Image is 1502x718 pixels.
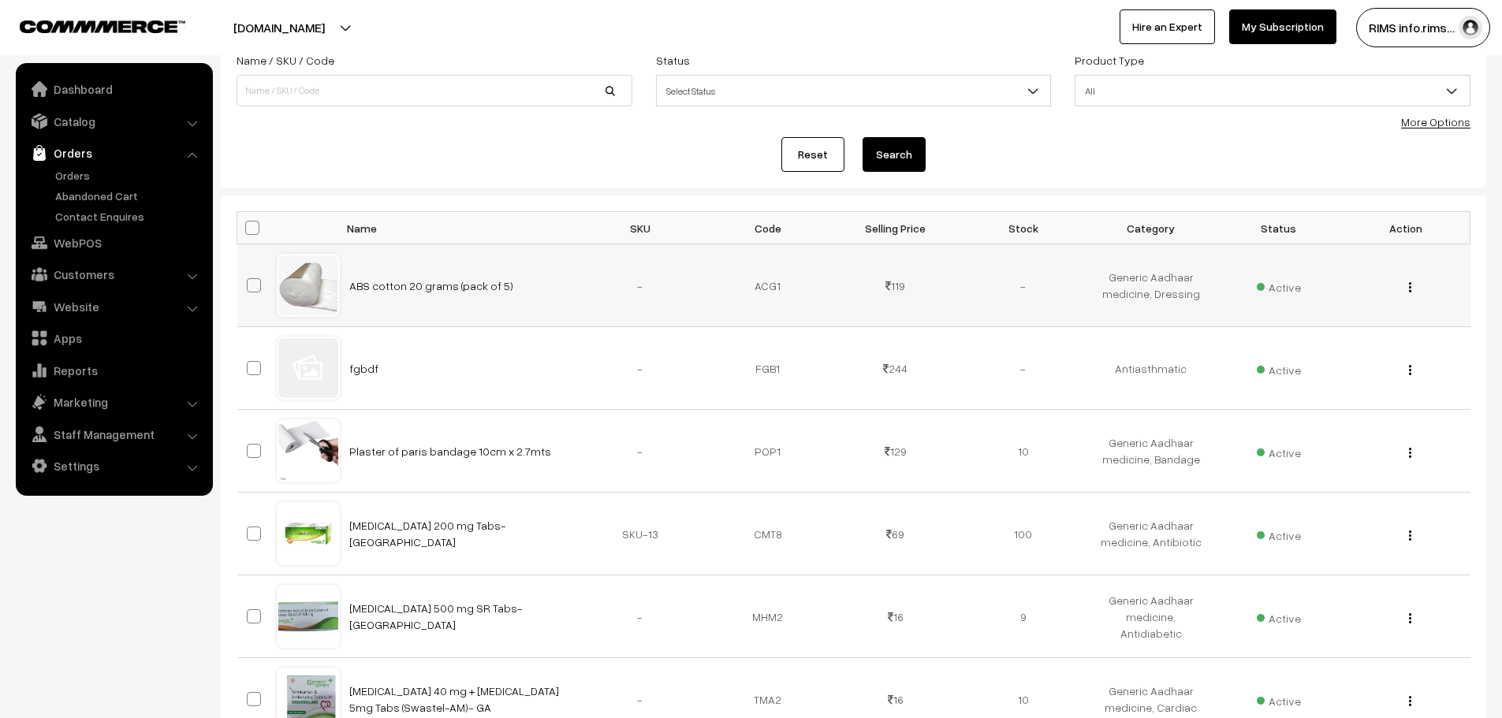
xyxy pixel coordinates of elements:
[1257,523,1301,544] span: Active
[1087,327,1215,410] td: Antiasthmatic
[237,52,334,69] label: Name / SKU / Code
[1257,606,1301,627] span: Active
[657,77,1051,105] span: Select Status
[960,410,1087,493] td: 10
[349,362,378,375] a: fgbdf
[20,20,185,32] img: COMMMERCE
[349,684,559,714] a: [MEDICAL_DATA] 40 mg + [MEDICAL_DATA] 5mg Tabs (Swastel-AM)- GA
[1343,212,1470,244] th: Action
[576,493,704,575] td: SKU-13
[20,260,207,288] a: Customers
[1257,689,1301,709] span: Active
[1257,441,1301,461] span: Active
[1257,358,1301,378] span: Active
[832,575,960,658] td: 16
[1075,75,1470,106] span: All
[704,493,832,575] td: CMT8
[960,327,1087,410] td: -
[178,8,380,47] button: [DOMAIN_NAME]
[704,575,832,658] td: MHM2
[51,188,207,204] a: Abandoned Cart
[1087,244,1215,327] td: Generic Aadhaar medicine, Dressing
[20,324,207,352] a: Apps
[781,137,844,172] a: Reset
[20,420,207,448] a: Staff Management
[832,244,960,327] td: 119
[832,493,960,575] td: 69
[576,575,704,658] td: -
[960,244,1087,327] td: -
[349,601,523,631] a: [MEDICAL_DATA] 500 mg SR Tabs- [GEOGRAPHIC_DATA]
[1087,212,1215,244] th: Category
[1409,282,1411,292] img: Menu
[1120,9,1215,44] a: Hire an Expert
[20,139,207,167] a: Orders
[51,208,207,225] a: Contact Enquires
[576,410,704,493] td: -
[1257,275,1301,296] span: Active
[960,493,1087,575] td: 100
[1409,365,1411,375] img: Menu
[20,356,207,385] a: Reports
[1229,9,1336,44] a: My Subscription
[1087,410,1215,493] td: Generic Aadhaar medicine, Bandage
[656,75,1052,106] span: Select Status
[349,445,551,458] a: Plaster of paris bandage 10cm x 2.7mts
[20,388,207,416] a: Marketing
[960,575,1087,658] td: 9
[1087,493,1215,575] td: Generic Aadhaar medicine, Antibiotic
[20,107,207,136] a: Catalog
[237,75,632,106] input: Name / SKU / Code
[656,52,690,69] label: Status
[832,212,960,244] th: Selling Price
[960,212,1087,244] th: Stock
[20,292,207,321] a: Website
[704,212,832,244] th: Code
[1075,77,1470,105] span: All
[704,244,832,327] td: ACG1
[349,519,506,549] a: [MEDICAL_DATA] 200 mg Tabs- [GEOGRAPHIC_DATA]
[20,452,207,480] a: Settings
[704,410,832,493] td: POP1
[576,244,704,327] td: -
[576,327,704,410] td: -
[832,327,960,410] td: 244
[832,410,960,493] td: 129
[1409,613,1411,623] img: Menu
[1459,16,1482,39] img: user
[349,279,513,292] a: ABS cotton 20 grams (pack of 5)
[1401,115,1470,128] a: More Options
[1215,212,1343,244] th: Status
[1409,448,1411,458] img: Menu
[20,229,207,257] a: WebPOS
[704,327,832,410] td: FGB1
[1409,530,1411,541] img: Menu
[863,137,926,172] button: Search
[1409,696,1411,706] img: Menu
[1075,52,1144,69] label: Product Type
[51,167,207,184] a: Orders
[20,16,158,35] a: COMMMERCE
[1087,575,1215,658] td: Generic Aadhaar medicine, Antidiabetic
[576,212,704,244] th: SKU
[20,75,207,103] a: Dashboard
[340,212,576,244] th: Name
[1356,8,1490,47] button: RIMS info.rims…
